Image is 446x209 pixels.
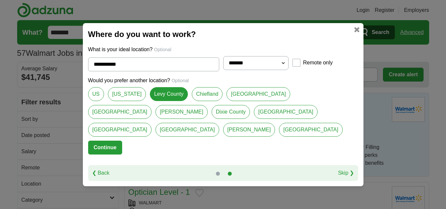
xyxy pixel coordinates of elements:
[88,123,152,137] a: [GEOGRAPHIC_DATA]
[303,59,333,67] label: Remote only
[254,105,318,119] a: [GEOGRAPHIC_DATA]
[92,169,110,177] a: ❮ Back
[212,105,250,119] a: Dixie County
[192,87,223,101] a: Chiefland
[88,77,358,85] p: Would you prefer another location?
[88,46,358,53] p: What is your ideal location?
[88,28,358,40] h2: Where do you want to work?
[88,141,122,155] button: Continue
[223,123,275,137] a: [PERSON_NAME]
[338,169,354,177] a: Skip ❯
[150,87,188,101] a: Levy County
[154,47,171,52] span: Optional
[155,105,208,119] a: [PERSON_NAME]
[155,123,219,137] a: [GEOGRAPHIC_DATA]
[88,105,152,119] a: [GEOGRAPHIC_DATA]
[172,78,189,83] span: Optional
[108,87,146,101] a: [US_STATE]
[88,87,104,101] a: US
[226,87,290,101] a: [GEOGRAPHIC_DATA]
[279,123,343,137] a: [GEOGRAPHIC_DATA]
